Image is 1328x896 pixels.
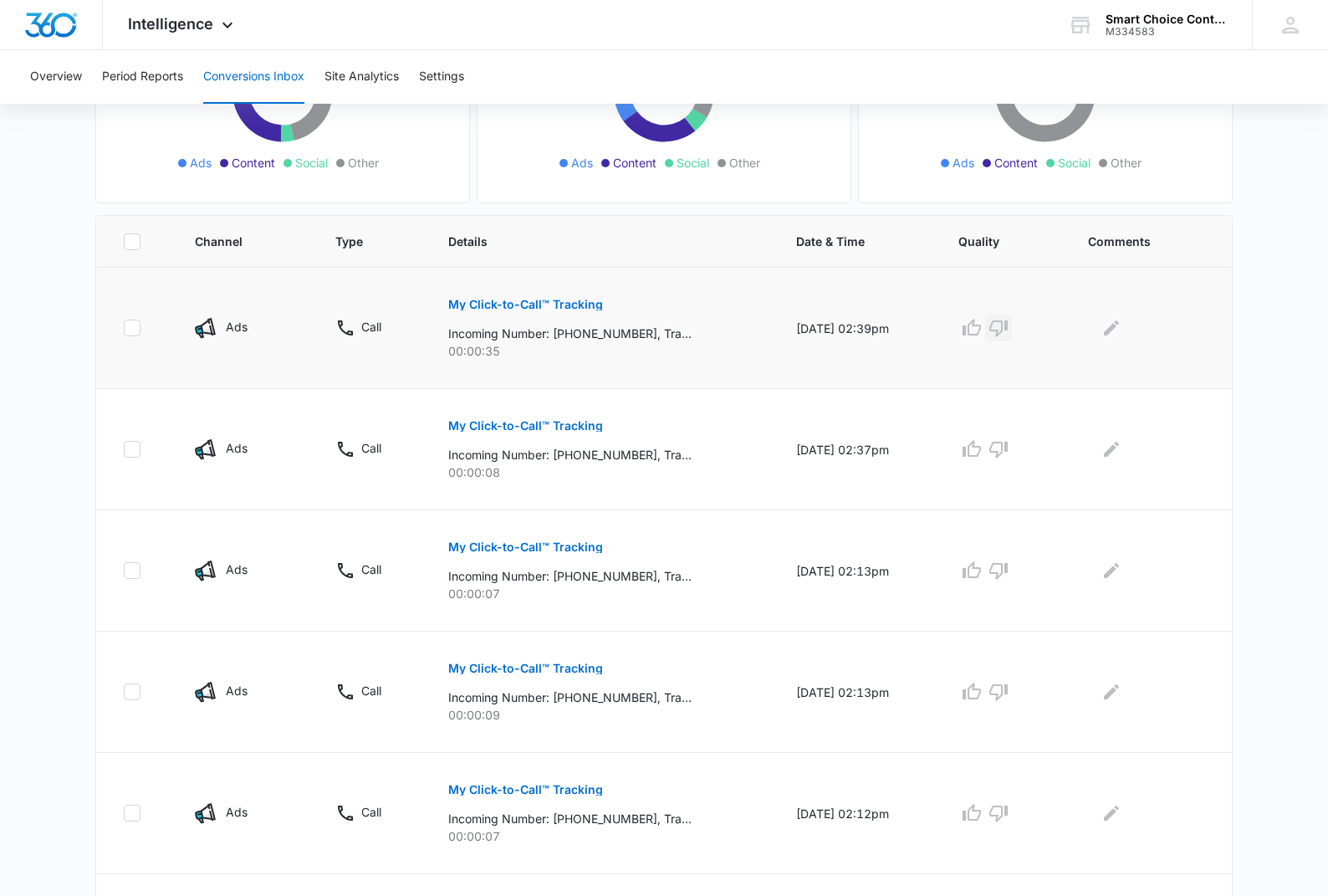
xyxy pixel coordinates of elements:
[953,154,974,172] span: Ads
[448,770,603,810] button: My Click-to-Call™ Tracking
[448,585,755,602] p: 00:00:07
[361,682,381,699] p: Call
[295,154,328,172] span: Social
[361,561,381,578] p: Call
[677,154,709,172] span: Social
[226,561,248,578] p: Ads
[361,803,381,821] p: Call
[102,50,183,104] button: Period Reports
[1098,557,1125,584] button: Edit Comments
[994,154,1038,172] span: Content
[448,663,603,674] p: My Click-to-Call™ Tracking
[1106,26,1228,38] div: account id
[448,325,692,342] p: Incoming Number: [PHONE_NUMBER], Tracking Number: [PHONE_NUMBER], Ring To: [PHONE_NUMBER], Caller...
[226,318,248,335] p: Ads
[448,299,603,310] p: My Click-to-Call™ Tracking
[776,389,939,510] td: [DATE] 02:37pm
[361,439,381,457] p: Call
[1098,436,1125,463] button: Edit Comments
[571,154,593,172] span: Ads
[796,233,895,250] span: Date & Time
[613,154,656,172] span: Content
[448,342,755,360] p: 00:00:35
[448,810,692,827] p: Incoming Number: [PHONE_NUMBER], Tracking Number: [PHONE_NUMBER], Ring To: [PHONE_NUMBER], Caller...
[1058,154,1090,172] span: Social
[324,50,399,104] button: Site Analytics
[729,154,760,172] span: Other
[1098,800,1125,827] button: Edit Comments
[361,318,381,335] p: Call
[1088,233,1181,250] span: Comments
[448,284,603,325] button: My Click-to-Call™ Tracking
[448,420,603,432] p: My Click-to-Call™ Tracking
[419,50,464,104] button: Settings
[1098,678,1125,705] button: Edit Comments
[448,527,603,567] button: My Click-to-Call™ Tracking
[958,233,1023,250] span: Quality
[1098,315,1125,341] button: Edit Comments
[226,682,248,699] p: Ads
[232,154,275,172] span: Content
[448,827,755,845] p: 00:00:07
[1111,154,1142,172] span: Other
[448,689,692,706] p: Incoming Number: [PHONE_NUMBER], Tracking Number: [PHONE_NUMBER], Ring To: [PHONE_NUMBER], Caller...
[203,50,304,104] button: Conversions Inbox
[448,233,731,250] span: Details
[128,15,213,33] span: Intelligence
[348,154,379,172] span: Other
[1106,13,1228,26] div: account name
[776,510,939,632] td: [DATE] 02:13pm
[448,784,603,796] p: My Click-to-Call™ Tracking
[776,753,939,874] td: [DATE] 02:12pm
[448,706,755,724] p: 00:00:09
[335,233,384,250] span: Type
[776,632,939,753] td: [DATE] 02:13pm
[448,446,692,463] p: Incoming Number: [PHONE_NUMBER], Tracking Number: [PHONE_NUMBER], Ring To: [PHONE_NUMBER], Caller...
[448,463,755,481] p: 00:00:08
[195,233,271,250] span: Channel
[226,803,248,821] p: Ads
[776,268,939,389] td: [DATE] 02:39pm
[448,567,692,585] p: Incoming Number: [PHONE_NUMBER], Tracking Number: [PHONE_NUMBER], Ring To: [PHONE_NUMBER], Caller...
[190,154,212,172] span: Ads
[448,541,603,553] p: My Click-to-Call™ Tracking
[448,406,603,446] button: My Click-to-Call™ Tracking
[226,439,248,457] p: Ads
[30,50,82,104] button: Overview
[448,648,603,689] button: My Click-to-Call™ Tracking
